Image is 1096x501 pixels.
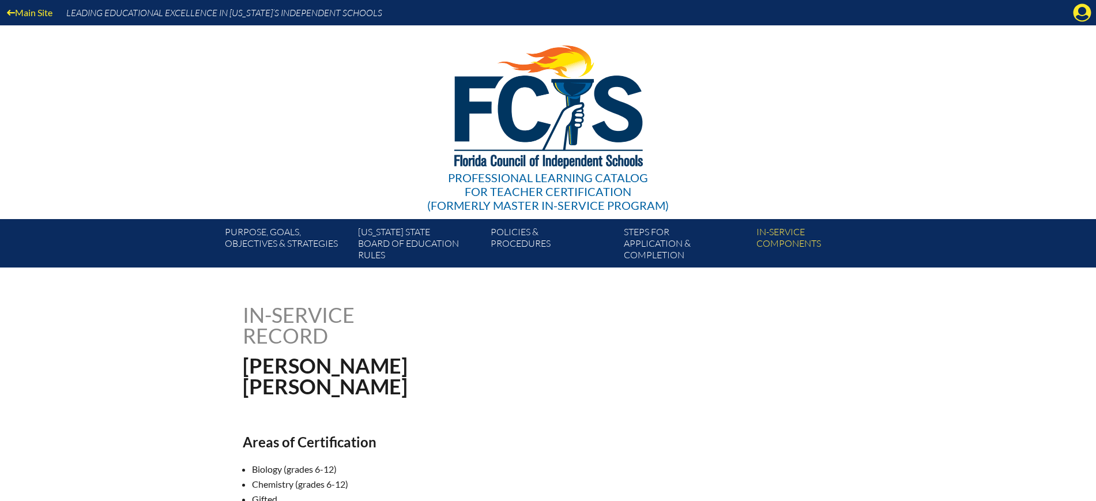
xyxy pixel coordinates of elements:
a: In-servicecomponents [752,224,884,268]
a: Main Site [2,5,57,20]
h1: [PERSON_NAME] [PERSON_NAME] [243,355,622,397]
h1: In-service record [243,304,475,346]
a: Policies &Procedures [486,224,619,268]
a: Steps forapplication & completion [619,224,752,268]
li: Biology (grades 6-12) [252,462,658,477]
svg: Manage Account [1073,3,1091,22]
li: Chemistry (grades 6-12) [252,477,658,492]
div: Professional Learning Catalog (formerly Master In-service Program) [427,171,669,212]
span: for Teacher Certification [465,184,631,198]
img: FCISlogo221.eps [429,25,667,183]
h2: Areas of Certification [243,434,649,450]
a: Professional Learning Catalog for Teacher Certification(formerly Master In-service Program) [423,23,673,214]
a: Purpose, goals,objectives & strategies [220,224,353,268]
a: [US_STATE] StateBoard of Education rules [353,224,486,268]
